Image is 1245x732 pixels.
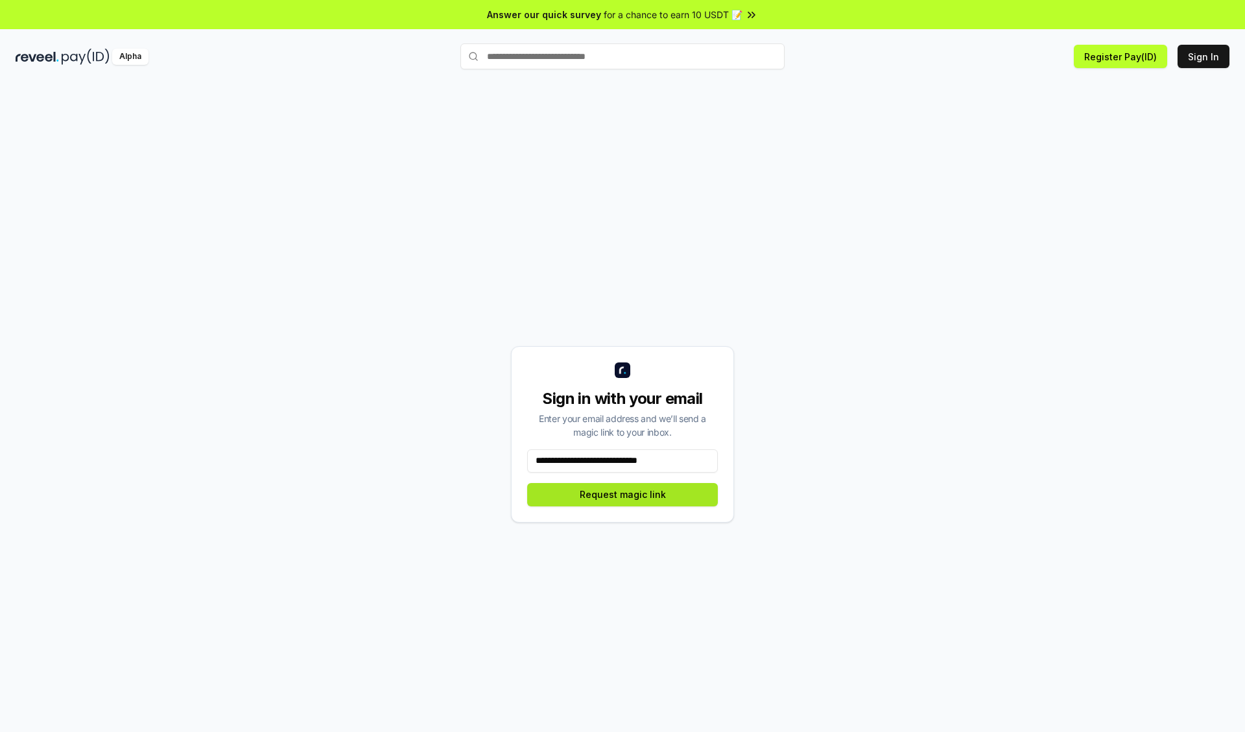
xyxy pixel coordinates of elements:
span: Answer our quick survey [487,8,601,21]
div: Alpha [112,49,148,65]
div: Sign in with your email [527,388,718,409]
img: logo_small [615,362,630,378]
span: for a chance to earn 10 USDT 📝 [604,8,742,21]
img: pay_id [62,49,110,65]
button: Request magic link [527,483,718,506]
button: Register Pay(ID) [1074,45,1167,68]
div: Enter your email address and we’ll send a magic link to your inbox. [527,412,718,439]
button: Sign In [1178,45,1229,68]
img: reveel_dark [16,49,59,65]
